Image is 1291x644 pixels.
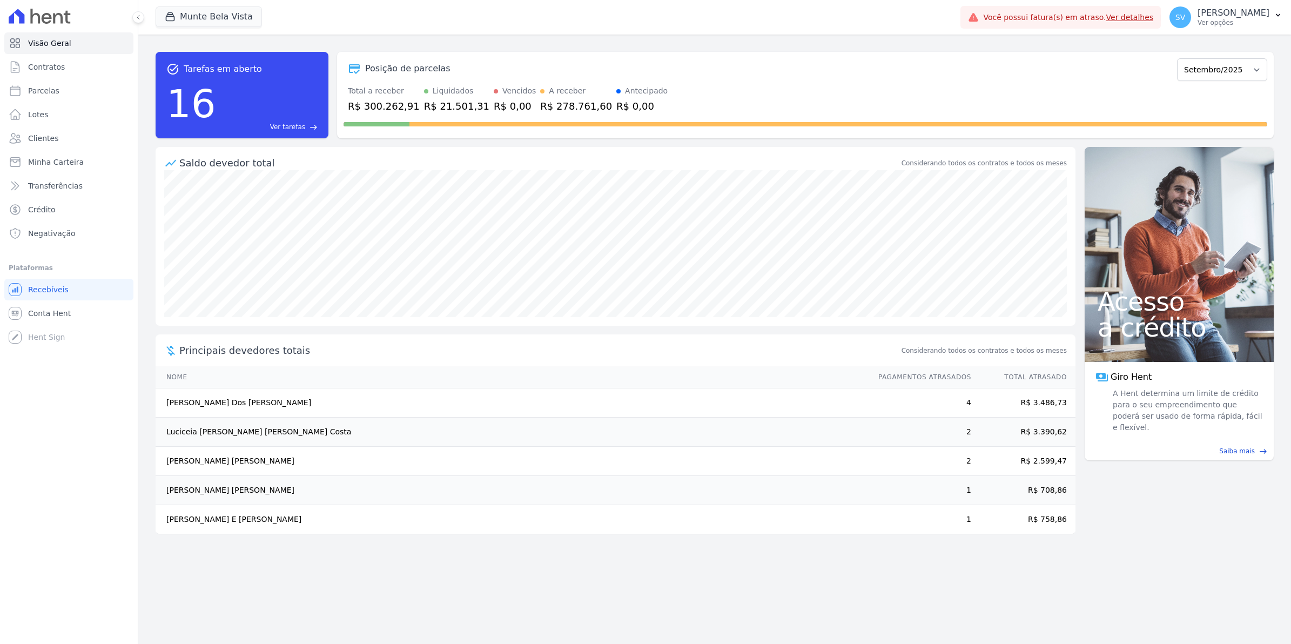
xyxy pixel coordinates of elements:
[1198,18,1269,27] p: Ver opções
[156,505,868,534] td: [PERSON_NAME] E [PERSON_NAME]
[902,346,1067,355] span: Considerando todos os contratos e todos os meses
[28,38,71,49] span: Visão Geral
[166,76,216,132] div: 16
[868,476,972,505] td: 1
[28,85,59,96] span: Parcelas
[972,505,1075,534] td: R$ 758,86
[28,62,65,72] span: Contratos
[28,228,76,239] span: Negativação
[156,388,868,418] td: [PERSON_NAME] Dos [PERSON_NAME]
[4,151,133,173] a: Minha Carteira
[348,99,420,113] div: R$ 300.262,91
[625,85,668,97] div: Antecipado
[1161,2,1291,32] button: SV [PERSON_NAME] Ver opções
[348,85,420,97] div: Total a receber
[424,99,489,113] div: R$ 21.501,31
[156,418,868,447] td: Luciceia [PERSON_NAME] [PERSON_NAME] Costa
[4,223,133,244] a: Negativação
[365,62,450,75] div: Posição de parcelas
[616,99,668,113] div: R$ 0,00
[184,63,262,76] span: Tarefas em aberto
[1098,289,1261,314] span: Acesso
[1111,371,1152,384] span: Giro Hent
[4,32,133,54] a: Visão Geral
[1259,447,1267,455] span: east
[4,303,133,324] a: Conta Hent
[1098,314,1261,340] span: a crédito
[433,85,474,97] div: Liquidados
[28,204,56,215] span: Crédito
[28,284,69,295] span: Recebíveis
[540,99,612,113] div: R$ 278.761,60
[310,123,318,131] span: east
[549,85,586,97] div: A receber
[4,104,133,125] a: Lotes
[4,128,133,149] a: Clientes
[868,505,972,534] td: 1
[156,447,868,476] td: [PERSON_NAME] [PERSON_NAME]
[4,56,133,78] a: Contratos
[9,261,129,274] div: Plataformas
[4,80,133,102] a: Parcelas
[28,157,84,167] span: Minha Carteira
[270,122,305,132] span: Ver tarefas
[220,122,318,132] a: Ver tarefas east
[4,279,133,300] a: Recebíveis
[156,6,262,27] button: Munte Bela Vista
[972,476,1075,505] td: R$ 708,86
[1198,8,1269,18] p: [PERSON_NAME]
[1175,14,1185,21] span: SV
[28,109,49,120] span: Lotes
[4,175,133,197] a: Transferências
[972,418,1075,447] td: R$ 3.390,62
[972,447,1075,476] td: R$ 2.599,47
[28,180,83,191] span: Transferências
[4,199,133,220] a: Crédito
[868,418,972,447] td: 2
[1219,446,1255,456] span: Saiba mais
[502,85,536,97] div: Vencidos
[156,476,868,505] td: [PERSON_NAME] [PERSON_NAME]
[1091,446,1267,456] a: Saiba mais east
[972,388,1075,418] td: R$ 3.486,73
[179,343,899,358] span: Principais devedores totais
[156,366,868,388] th: Nome
[868,388,972,418] td: 4
[902,158,1067,168] div: Considerando todos os contratos e todos os meses
[166,63,179,76] span: task_alt
[179,156,899,170] div: Saldo devedor total
[1111,388,1263,433] span: A Hent determina um limite de crédito para o seu empreendimento que poderá ser usado de forma ráp...
[28,308,71,319] span: Conta Hent
[28,133,58,144] span: Clientes
[494,99,536,113] div: R$ 0,00
[983,12,1153,23] span: Você possui fatura(s) em atraso.
[1106,13,1154,22] a: Ver detalhes
[868,366,972,388] th: Pagamentos Atrasados
[868,447,972,476] td: 2
[972,366,1075,388] th: Total Atrasado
